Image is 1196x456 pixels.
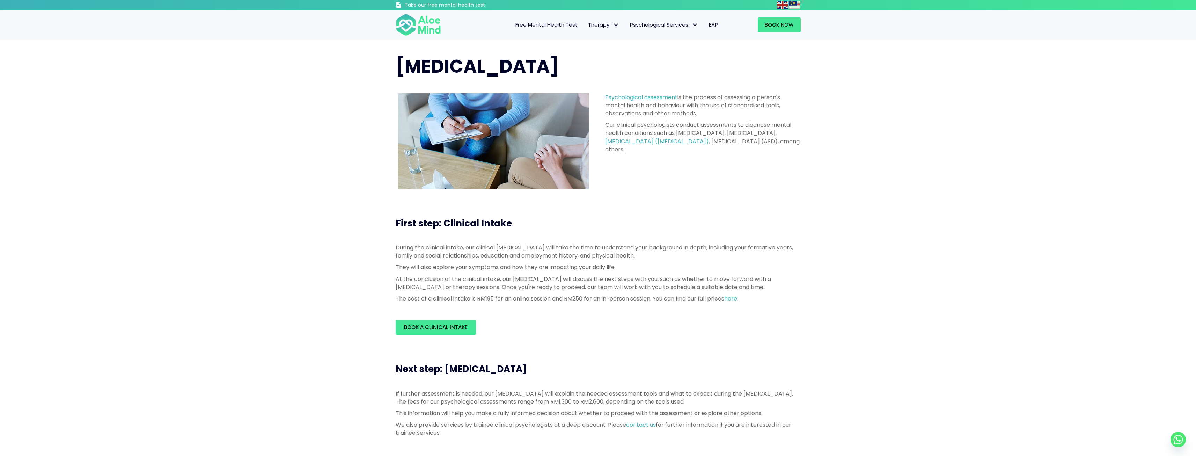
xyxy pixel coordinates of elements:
a: Psychological assessment [605,93,677,101]
span: Book Now [765,21,794,28]
a: contact us [626,421,656,429]
p: Our clinical psychologists conduct assessments to diagnose mental health conditions such as [MEDI... [605,121,801,153]
span: First step: Clinical Intake [396,217,512,230]
a: English [777,1,789,9]
span: [MEDICAL_DATA] [396,53,559,79]
a: Book Now [758,17,801,32]
img: psychological assessment [398,93,589,189]
h3: Take our free mental health test [405,2,522,9]
a: Malay [789,1,801,9]
a: Free Mental Health Test [510,17,583,32]
span: Free Mental Health Test [515,21,578,28]
p: This information will help you make a fully informed decision about whether to proceed with the a... [396,409,801,417]
a: Whatsapp [1171,432,1186,447]
a: EAP [704,17,723,32]
img: en [777,1,788,9]
span: Book a Clinical Intake [404,324,468,331]
span: Psychological Services [630,21,698,28]
p: We also provide services by trainee clinical psychologists at a deep discount. Please for further... [396,421,801,437]
p: If further assessment is needed, our [MEDICAL_DATA] will explain the needed assessment tools and ... [396,390,801,406]
img: Aloe mind Logo [396,13,441,36]
span: Therapy: submenu [611,20,621,30]
span: Therapy [588,21,619,28]
nav: Menu [450,17,723,32]
a: TherapyTherapy: submenu [583,17,625,32]
span: EAP [709,21,718,28]
p: is the process of assessing a person's mental health and behaviour with the use of standardised t... [605,93,801,118]
p: The cost of a clinical intake is RM195 for an online session and RM250 for an in-person session. ... [396,295,801,303]
span: Next step: [MEDICAL_DATA] [396,363,527,375]
img: ms [789,1,800,9]
a: [MEDICAL_DATA] ([MEDICAL_DATA]) [605,137,709,145]
span: Psychological Services: submenu [690,20,700,30]
p: During the clinical intake, our clinical [MEDICAL_DATA] will take the time to understand your bac... [396,244,801,260]
p: They will also explore your symptoms and how they are impacting your daily life. [396,263,801,271]
a: Psychological ServicesPsychological Services: submenu [625,17,704,32]
p: At the conclusion of the clinical intake, our [MEDICAL_DATA] will discuss the next steps with you... [396,275,801,291]
a: here [724,295,737,303]
a: Book a Clinical Intake [396,320,476,335]
a: Take our free mental health test [396,2,522,10]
